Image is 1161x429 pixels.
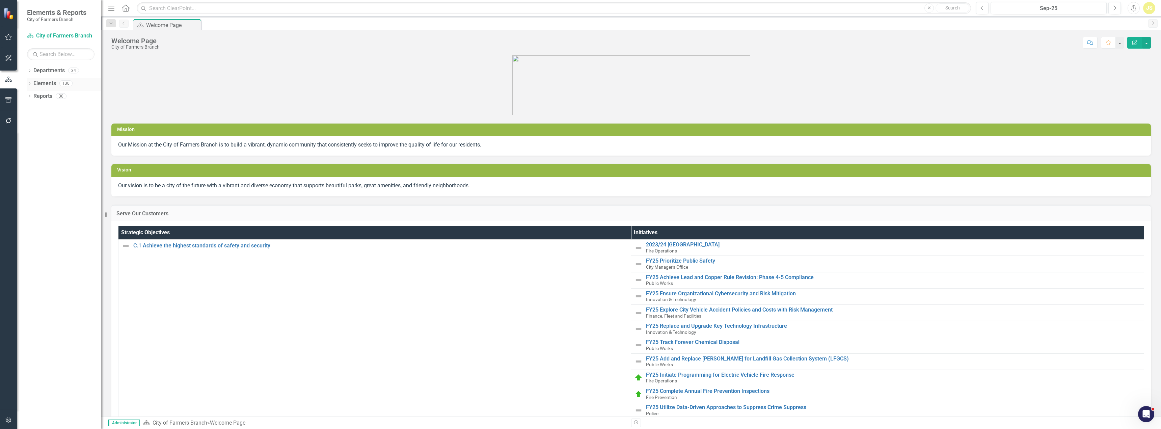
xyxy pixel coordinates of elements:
img: Not Defined [634,357,643,366]
a: FY25 Achieve Lead and Copper Rule Revision: Phase 4-5 Compliance [646,274,1140,280]
div: 34 [68,68,79,74]
span: Fire Operations [646,378,677,383]
div: 30 [56,93,66,99]
img: Not Defined [634,309,643,317]
span: Fire Prevention [646,395,677,400]
img: On Target [634,374,643,382]
td: Double-Click to Edit Right Click for Context Menu [631,370,1144,386]
img: Not Defined [634,260,643,268]
div: Welcome Page [111,37,160,45]
td: Double-Click to Edit Right Click for Context Menu [631,240,1144,256]
small: City of Farmers Branch [27,17,86,22]
td: Double-Click to Edit Right Click for Context Menu [631,386,1144,402]
td: Double-Click to Edit Right Click for Context Menu [631,321,1144,337]
td: Double-Click to Edit Right Click for Context Menu [631,288,1144,304]
img: Not Defined [634,325,643,333]
h3: Vision [117,167,1147,172]
span: City Manager's Office [646,264,688,270]
button: Search [936,3,969,13]
td: Double-Click to Edit Right Click for Context Menu [631,256,1144,272]
iframe: Intercom live chat [1138,406,1154,422]
img: Not Defined [634,341,643,349]
button: Sep-25 [991,2,1107,14]
a: FY25 Track Forever Chemical Disposal [646,339,1140,345]
a: City of Farmers Branch [153,420,207,426]
a: FY25 Complete Annual Fire Prevention Inspections [646,388,1140,394]
img: Not Defined [634,292,643,300]
img: Not Defined [122,242,130,250]
button: JS [1143,2,1155,14]
span: Innovation & Technology [646,329,696,335]
span: Public Works [646,280,673,286]
span: Administrator [108,420,140,426]
a: Departments [33,67,65,75]
div: Welcome Page [210,420,245,426]
h3: Mission [117,127,1147,132]
a: FY25 Add and Replace [PERSON_NAME] for Landfill Gas Collection System (LFGCS) [646,356,1140,362]
h3: Serve Our Customers [116,211,1146,217]
span: Innovation & Technology [646,297,696,302]
p: Our Mission at the City of Farmers Branch is to build a vibrant, dynamic community that consisten... [118,141,1144,149]
img: Not Defined [634,276,643,284]
a: Elements [33,80,56,87]
td: Double-Click to Edit Right Click for Context Menu [631,337,1144,353]
img: Not Defined [634,406,643,414]
img: image.png [512,55,750,115]
a: FY25 Ensure Organizational Cybersecurity and Risk Mitigation [646,291,1140,297]
p: Our vision is to be a city of the future with a vibrant and diverse economy that supports beautif... [118,182,1144,190]
td: Double-Click to Edit Right Click for Context Menu [631,304,1144,321]
span: Search [945,5,960,10]
a: C.1 Achieve the highest standards of safety and security [133,243,627,249]
a: FY25 Explore City Vehicle Accident Policies and Costs with Risk Management [646,307,1140,313]
span: Fire Operations [646,248,677,253]
a: 2023/24 [GEOGRAPHIC_DATA] [646,242,1140,248]
input: Search ClearPoint... [137,2,971,14]
a: FY25 Prioritize Public Safety [646,258,1140,264]
img: Not Defined [634,244,643,252]
a: Reports [33,92,52,100]
td: Double-Click to Edit Right Click for Context Menu [631,402,1144,419]
a: FY25 Utilize Data-Driven Approaches to Suppress Crime Suppress [646,404,1140,410]
input: Search Below... [27,48,94,60]
div: » [143,419,626,427]
a: City of Farmers Branch [27,32,94,40]
td: Double-Click to Edit Right Click for Context Menu [631,353,1144,370]
div: City of Farmers Branch [111,45,160,50]
span: Finance, Fleet and Facilities [646,313,701,319]
div: Welcome Page [146,21,199,29]
a: FY25 Initiate Programming for Electric Vehicle Fire Response [646,372,1140,378]
td: Double-Click to Edit Right Click for Context Menu [631,272,1144,288]
img: ClearPoint Strategy [3,7,15,19]
span: Public Works [646,362,673,367]
div: Sep-25 [993,4,1104,12]
span: Elements & Reports [27,8,86,17]
span: Public Works [646,346,673,351]
img: On Target [634,390,643,398]
span: Police [646,411,658,416]
a: FY25 Replace and Upgrade Key Technology Infrastructure [646,323,1140,329]
div: 130 [59,81,73,86]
